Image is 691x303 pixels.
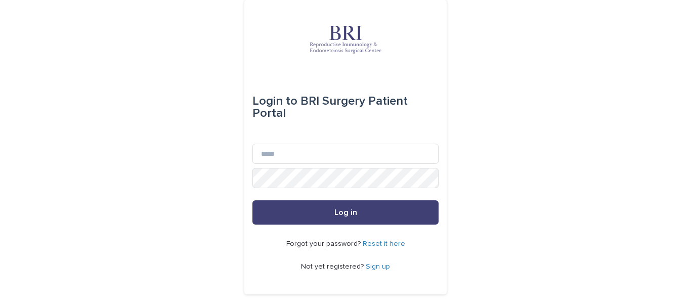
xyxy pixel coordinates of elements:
[334,208,357,217] span: Log in
[252,87,439,127] div: BRI Surgery Patient Portal
[301,263,366,270] span: Not yet registered?
[285,24,406,55] img: oRmERfgFTTevZZKagoCM
[252,200,439,225] button: Log in
[363,240,405,247] a: Reset it here
[286,240,363,247] span: Forgot your password?
[366,263,390,270] a: Sign up
[252,95,297,107] span: Login to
